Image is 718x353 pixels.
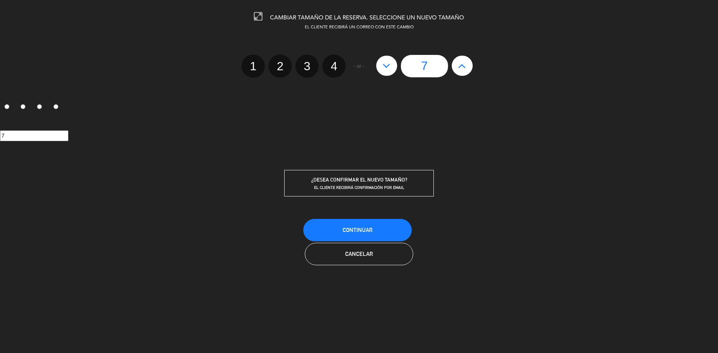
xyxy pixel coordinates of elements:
span: ¿DESEA CONFIRMAR EL NUEVO TAMAÑO? [311,177,407,183]
label: 1 [242,55,265,78]
label: 4 [322,55,346,78]
input: 1 [4,104,9,109]
button: Cancelar [305,243,413,265]
span: Continuar [343,227,372,233]
span: CAMBIAR TAMAÑO DE LA RESERVA. SELECCIONE UN NUEVO TAMAÑO [270,15,464,21]
span: Cancelar [345,251,373,257]
label: 2 [16,101,33,114]
button: Continuar [303,219,412,241]
span: EL CLIENTE RECIBIRÁ CONFIRMACIÓN POR EMAIL [314,185,404,190]
label: 2 [269,55,292,78]
input: 2 [21,104,25,109]
label: 3 [295,55,319,78]
input: 4 [53,104,58,109]
label: 4 [49,101,65,114]
label: 3 [33,101,49,114]
input: 3 [37,104,42,109]
span: EL CLIENTE RECIBIRÁ UN CORREO CON ESTE CAMBIO [305,25,414,30]
span: - or - [353,62,365,71]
